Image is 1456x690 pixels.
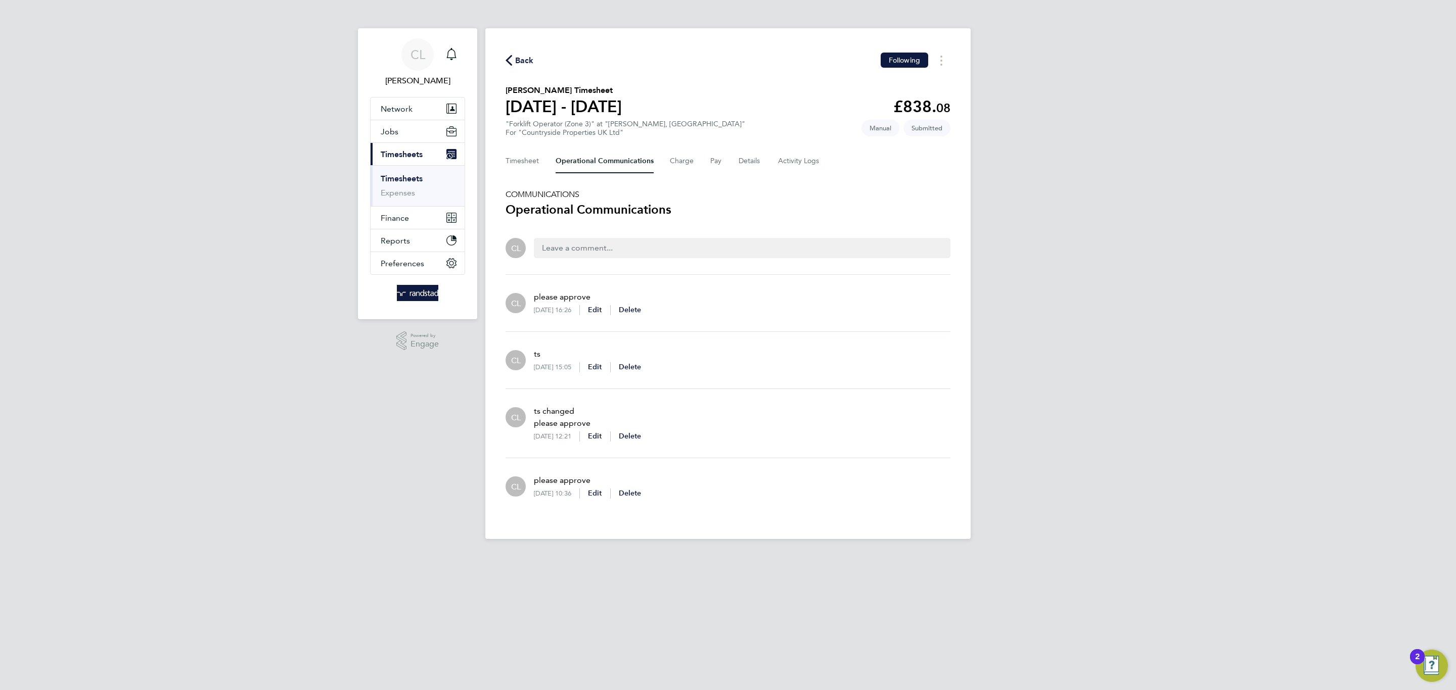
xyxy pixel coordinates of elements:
div: [DATE] 15:05 [534,363,579,371]
h5: COMMUNICATIONS [506,189,950,200]
span: CL [411,48,425,61]
button: Delete [619,362,642,372]
span: Edit [588,489,602,498]
span: Finance [381,213,409,223]
button: Following [881,53,928,68]
span: CL [511,242,521,254]
span: Edit [588,363,602,371]
p: ts [534,348,641,360]
span: Powered by [411,331,439,340]
button: Finance [371,207,465,229]
span: CL [511,481,521,492]
span: Engage [411,340,439,349]
p: ts changed please approve [534,405,641,429]
div: For "Countryside Properties UK Ltd" [506,128,745,137]
span: This timesheet was manually created. [861,120,899,136]
div: Charlotte Lockeridge [506,407,526,427]
button: Edit [588,362,602,372]
span: Edit [588,306,602,314]
div: Timesheets [371,165,465,206]
span: This timesheet is Submitted. [903,120,950,136]
span: Jobs [381,127,398,136]
div: [DATE] 10:36 [534,489,579,498]
p: please approve [534,291,641,303]
span: CL [511,355,521,366]
img: randstad-logo-retina.png [397,285,439,301]
div: Charlotte Lockeridge [506,238,526,258]
button: Activity Logs [778,149,821,173]
nav: Main navigation [358,28,477,319]
span: Following [889,56,920,65]
div: Charlotte Lockeridge [506,293,526,313]
button: Edit [588,431,602,441]
button: Timesheets Menu [932,53,950,68]
button: Jobs [371,120,465,142]
span: Delete [619,432,642,440]
a: Timesheets [381,174,423,183]
button: Edit [588,305,602,315]
button: Back [506,54,534,67]
button: Edit [588,488,602,499]
span: CL [511,298,521,309]
button: Operational Communications [556,149,654,173]
button: Delete [619,431,642,441]
span: 08 [936,101,950,115]
button: Reports [371,229,465,252]
span: Delete [619,306,642,314]
span: Delete [619,489,642,498]
span: Reports [381,236,410,245]
button: Preferences [371,252,465,274]
div: [DATE] 12:21 [534,432,579,440]
button: Charge [670,149,694,173]
button: Network [371,97,465,120]
span: Charlotte Lockeridge [370,75,465,87]
span: Back [515,55,534,67]
button: Details [739,149,762,173]
h3: Operational Communications [506,202,950,218]
span: Delete [619,363,642,371]
span: Preferences [381,259,424,268]
button: Timesheets [371,143,465,165]
div: Charlotte Lockeridge [506,350,526,370]
button: Timesheet [506,149,539,173]
button: Pay [710,149,722,173]
a: CL[PERSON_NAME] [370,38,465,87]
button: Delete [619,305,642,315]
span: Edit [588,432,602,440]
app-decimal: £838. [893,97,950,116]
a: Expenses [381,188,415,198]
p: please approve [534,474,641,486]
span: CL [511,412,521,423]
span: Timesheets [381,150,423,159]
div: [DATE] 16:26 [534,306,579,314]
a: Go to home page [370,285,465,301]
button: Open Resource Center, 2 new notifications [1416,650,1448,682]
div: "Forklift Operator (Zone 3)" at "[PERSON_NAME], [GEOGRAPHIC_DATA]" [506,120,745,137]
div: Charlotte Lockeridge [506,476,526,497]
button: Delete [619,488,642,499]
h1: [DATE] - [DATE] [506,96,622,117]
span: Network [381,104,413,114]
div: 2 [1415,657,1420,670]
h2: [PERSON_NAME] Timesheet [506,84,622,96]
a: Powered byEngage [396,331,439,351]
